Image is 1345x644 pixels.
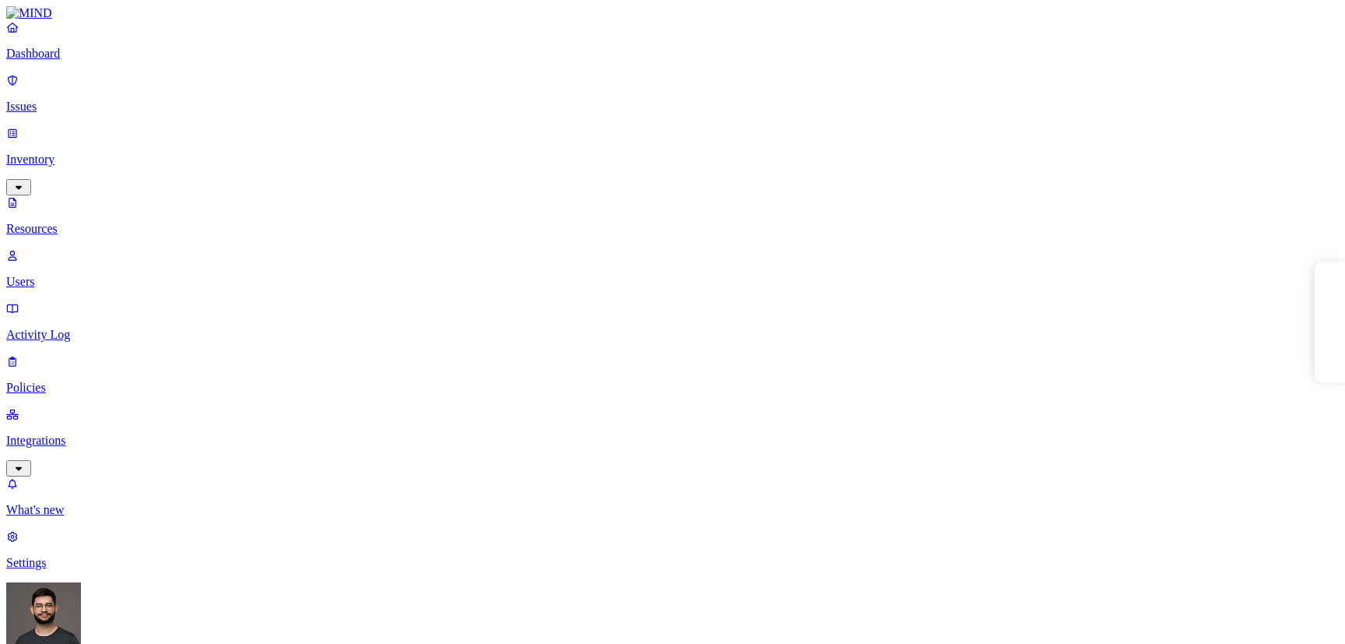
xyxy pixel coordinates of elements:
a: Inventory [6,126,1339,193]
img: MIND [6,6,52,20]
a: Integrations [6,407,1339,474]
a: Users [6,248,1339,289]
p: Policies [6,381,1339,395]
p: Activity Log [6,328,1339,342]
a: Activity Log [6,301,1339,342]
p: Issues [6,100,1339,114]
a: What's new [6,477,1339,517]
p: Users [6,275,1339,289]
a: Issues [6,73,1339,114]
a: Settings [6,530,1339,570]
p: What's new [6,503,1339,517]
p: Settings [6,556,1339,570]
p: Inventory [6,153,1339,167]
p: Integrations [6,434,1339,448]
p: Resources [6,222,1339,236]
a: Resources [6,195,1339,236]
a: Policies [6,354,1339,395]
p: Dashboard [6,47,1339,61]
a: MIND [6,6,1339,20]
a: Dashboard [6,20,1339,61]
